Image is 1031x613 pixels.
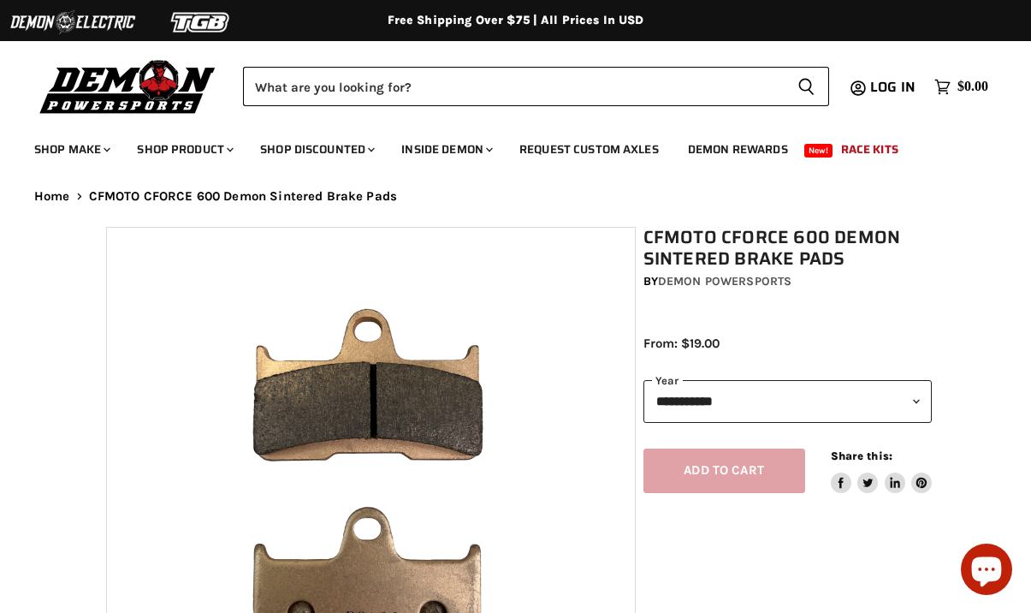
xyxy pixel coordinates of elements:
[831,449,892,462] span: Share this:
[21,125,984,167] ul: Main menu
[804,144,833,158] span: New!
[137,6,265,39] img: TGB Logo 2
[507,132,672,167] a: Request Custom Axles
[243,67,829,106] form: Product
[658,274,791,289] a: Demon Powersports
[831,449,933,494] aside: Share this:
[957,79,988,95] span: $0.00
[675,132,801,167] a: Demon Rewards
[643,227,933,270] h1: CFMOTO CFORCE 600 Demon Sintered Brake Pads
[956,544,1017,599] inbox-online-store-chat: Shopify online store chat
[784,67,829,106] button: Search
[926,74,997,99] a: $0.00
[643,336,720,351] span: From: $19.00
[388,132,503,167] a: Inside Demon
[828,132,911,167] a: Race Kits
[862,80,926,95] a: Log in
[9,6,137,39] img: Demon Electric Logo 2
[870,76,915,98] span: Log in
[124,132,244,167] a: Shop Product
[643,272,933,291] div: by
[34,56,222,116] img: Demon Powersports
[243,67,784,106] input: Search
[34,189,70,204] a: Home
[247,132,385,167] a: Shop Discounted
[89,189,397,204] span: CFMOTO CFORCE 600 Demon Sintered Brake Pads
[643,380,933,422] select: year
[21,132,121,167] a: Shop Make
